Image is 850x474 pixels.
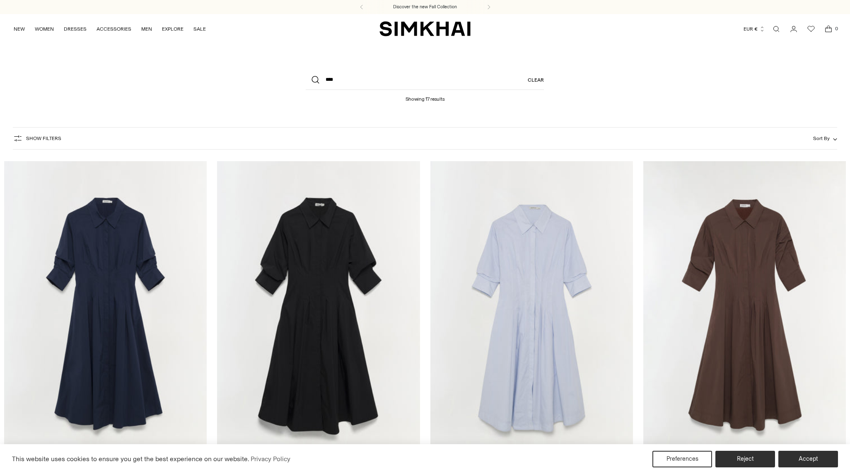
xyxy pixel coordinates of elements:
a: Open search modal [768,21,785,37]
h1: Showing 17 results [406,90,445,102]
a: Jazz Cotton Midi Dress [430,161,633,465]
span: Show Filters [26,135,61,141]
button: Preferences [652,451,712,467]
button: Sort By [813,134,837,143]
span: This website uses cookies to ensure you get the best experience on our website. [12,455,249,463]
a: Signature Jazz Dress [217,161,420,465]
a: Privacy Policy (opens in a new tab) [249,453,292,465]
button: Search [306,70,326,90]
button: Show Filters [13,132,61,145]
a: NEW [14,20,25,38]
a: Clear [528,70,544,90]
span: 0 [833,25,840,32]
a: MEN [141,20,152,38]
a: SALE [193,20,206,38]
a: DRESSES [64,20,87,38]
a: SIMKHAI [379,21,471,37]
button: EUR € [744,20,765,38]
a: Jazz Dress [4,161,207,465]
a: Open cart modal [820,21,837,37]
span: Sort By [813,135,830,141]
a: Discover the new Fall Collection [393,4,457,10]
a: Jazz Dress [643,161,846,465]
a: WOMEN [35,20,54,38]
a: Wishlist [803,21,819,37]
a: Go to the account page [785,21,802,37]
button: Accept [778,451,838,467]
a: ACCESSORIES [97,20,131,38]
button: Reject [715,451,775,467]
a: EXPLORE [162,20,184,38]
